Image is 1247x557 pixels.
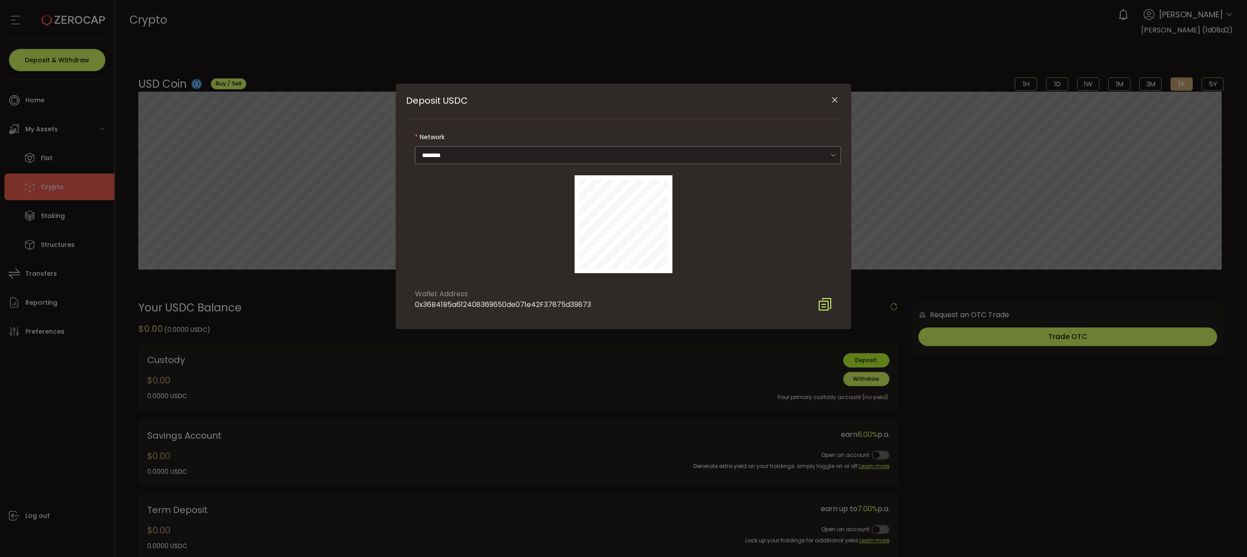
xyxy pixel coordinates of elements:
[415,128,841,146] label: Network
[415,299,591,310] div: 0x36B41B5a612408369650de071e42F37875d39873
[1203,514,1247,557] iframe: Chat Widget
[396,84,851,329] div: Deposit USDC
[827,93,842,108] button: Close
[406,94,468,107] span: Deposit USDC
[415,289,591,299] div: Wallet Address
